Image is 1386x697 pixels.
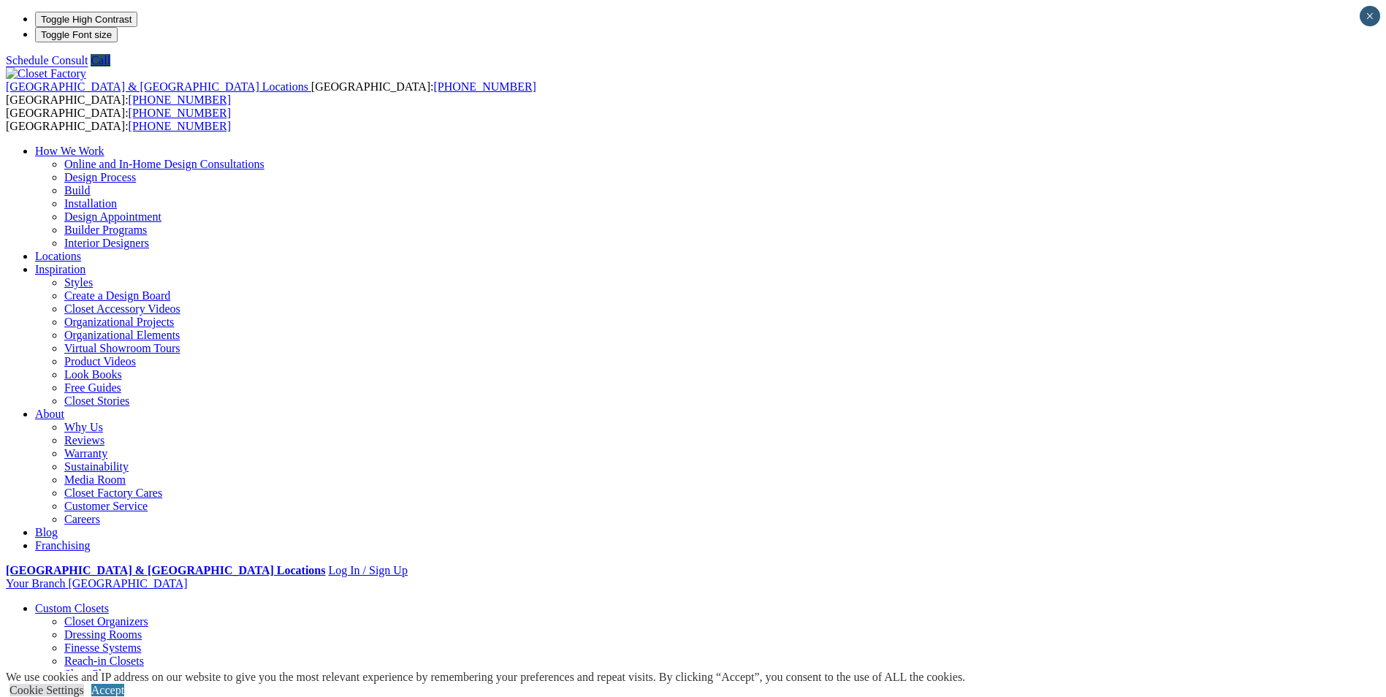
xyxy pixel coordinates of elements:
a: Locations [35,250,81,262]
a: Virtual Showroom Tours [64,342,180,354]
a: Closet Accessory Videos [64,302,180,315]
a: Sustainability [64,460,129,473]
a: Warranty [64,447,107,460]
div: We use cookies and IP address on our website to give you the most relevant experience by remember... [6,671,965,684]
a: Blog [35,526,58,538]
a: Installation [64,197,117,210]
a: Builder Programs [64,224,147,236]
a: Your Branch [GEOGRAPHIC_DATA] [6,577,188,590]
a: [GEOGRAPHIC_DATA] & [GEOGRAPHIC_DATA] Locations [6,80,311,93]
span: [GEOGRAPHIC_DATA]: [GEOGRAPHIC_DATA]: [6,107,231,132]
a: Careers [64,513,100,525]
span: Your Branch [6,577,65,590]
a: Cookie Settings [9,684,84,696]
span: Toggle Font size [41,29,112,40]
a: Organizational Projects [64,316,174,328]
a: Finesse Systems [64,641,141,654]
button: Close [1360,6,1380,26]
a: Closet Organizers [64,615,148,628]
a: Product Videos [64,355,136,367]
a: Interior Designers [64,237,149,249]
a: Franchising [35,539,91,552]
span: [GEOGRAPHIC_DATA]: [GEOGRAPHIC_DATA]: [6,80,536,106]
a: About [35,408,64,420]
a: Reach-in Closets [64,655,144,667]
a: Design Process [64,171,136,183]
a: Organizational Elements [64,329,180,341]
a: [PHONE_NUMBER] [129,120,231,132]
a: Styles [64,276,93,289]
button: Toggle Font size [35,27,118,42]
button: Toggle High Contrast [35,12,137,27]
img: Closet Factory [6,67,86,80]
a: Why Us [64,421,103,433]
a: Log In / Sign Up [328,564,407,576]
a: Closet Stories [64,395,129,407]
a: Design Appointment [64,210,161,223]
span: Toggle High Contrast [41,14,132,25]
a: Custom Closets [35,602,109,614]
a: Closet Factory Cares [64,487,162,499]
a: Dressing Rooms [64,628,142,641]
a: How We Work [35,145,104,157]
a: Call [91,54,110,66]
a: Customer Service [64,500,148,512]
a: Media Room [64,473,126,486]
a: Look Books [64,368,122,381]
a: Online and In-Home Design Consultations [64,158,264,170]
span: [GEOGRAPHIC_DATA] [68,577,187,590]
a: [PHONE_NUMBER] [129,107,231,119]
span: [GEOGRAPHIC_DATA] & [GEOGRAPHIC_DATA] Locations [6,80,308,93]
a: Reviews [64,434,104,446]
a: Inspiration [35,263,85,275]
a: Shoe Closets [64,668,125,680]
a: Create a Design Board [64,289,170,302]
a: [GEOGRAPHIC_DATA] & [GEOGRAPHIC_DATA] Locations [6,564,325,576]
a: Free Guides [64,381,121,394]
a: Schedule Consult [6,54,88,66]
a: [PHONE_NUMBER] [129,94,231,106]
a: Build [64,184,91,197]
a: Accept [91,684,124,696]
a: [PHONE_NUMBER] [433,80,536,93]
